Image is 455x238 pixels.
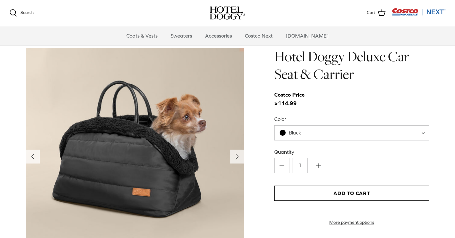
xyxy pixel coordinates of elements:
span: Cart [367,9,375,16]
input: Quantity [293,158,308,173]
a: Costco Next [239,26,278,45]
a: hoteldoggy.com hoteldoggycom [210,6,245,20]
img: Costco Next [392,8,446,16]
span: Search [21,10,33,15]
span: Black [275,129,314,136]
span: $114.99 [274,91,311,108]
a: Coats & Vests [121,26,163,45]
div: Costco Price [274,91,305,99]
label: Quantity [274,148,429,155]
span: Black [274,125,429,140]
a: Cart [367,9,385,17]
a: [DOMAIN_NAME] [280,26,334,45]
a: Search [9,9,33,17]
a: Visit Costco Next [392,12,446,17]
a: More payment options [274,220,429,225]
span: Black [289,130,301,135]
h1: Hotel Doggy Deluxe Car Seat & Carrier [274,48,429,83]
label: Color [274,116,429,122]
a: Accessories [199,26,238,45]
a: Sweaters [165,26,198,45]
img: hoteldoggycom [210,6,245,20]
button: Previous [26,150,40,164]
button: Add to Cart [274,186,429,201]
button: Next [230,150,244,164]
